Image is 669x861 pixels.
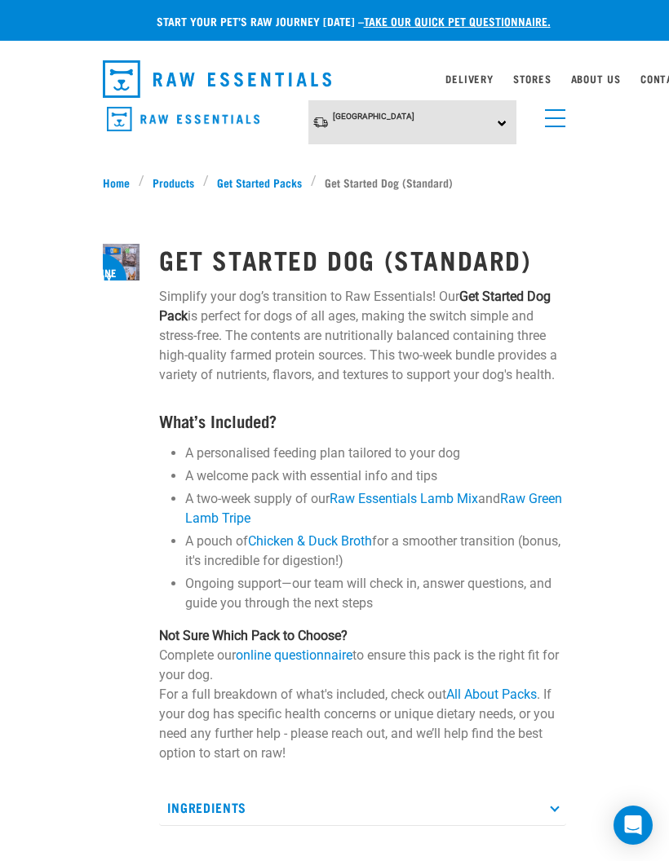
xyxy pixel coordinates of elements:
[159,789,566,826] p: Ingredients
[185,444,566,463] li: A personalised feeding plan tailored to your dog
[209,174,311,191] a: Get Started Packs
[185,489,566,528] li: A two-week supply of our and
[159,626,566,763] p: Complete our to ensure this pack is the right fit for your dog. For a full breakdown of what's in...
[364,18,551,24] a: take our quick pet questionnaire.
[312,116,329,129] img: van-moving.png
[103,60,331,98] img: Raw Essentials Logo
[614,806,653,845] div: Open Intercom Messenger
[103,244,140,280] img: NSP Dog Standard Update
[144,174,203,191] a: Products
[446,687,537,702] a: All About Packs
[159,628,348,643] strong: Not Sure Which Pack to Choose?
[185,574,566,613] li: Ongoing support—our team will check in, answer questions, and guide you through the next steps
[185,491,562,526] a: Raw Green Lamb Tripe
[103,174,566,191] nav: breadcrumbs
[445,76,493,82] a: Delivery
[330,491,478,506] a: Raw Essentials Lamb Mix
[185,532,566,571] li: A pouch of for a smoother transition (bonus, it's incredible for digestion!)
[236,647,352,663] a: online questionnaire
[159,416,277,425] strong: What’s Included?
[513,76,552,82] a: Stores
[571,76,621,82] a: About Us
[90,54,579,104] nav: dropdown navigation
[159,245,566,274] h1: Get Started Dog (Standard)
[248,533,372,549] a: Chicken & Duck Broth
[159,287,566,385] p: Simplify your dog’s transition to Raw Essentials! Our is perfect for dogs of all ages, making the...
[103,174,139,191] a: Home
[333,112,414,121] span: [GEOGRAPHIC_DATA]
[159,289,551,324] strong: Get Started Dog Pack
[537,99,566,129] a: menu
[107,107,259,132] img: Raw Essentials Logo
[185,466,566,486] li: A welcome pack with essential info and tips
